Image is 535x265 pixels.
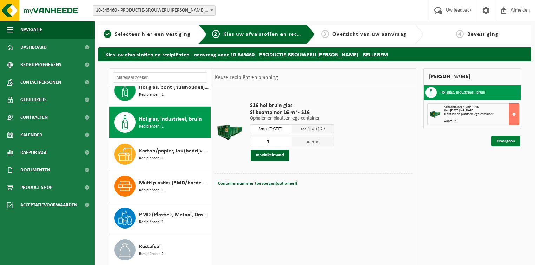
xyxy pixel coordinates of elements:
span: 1 [104,30,111,38]
span: Slibcontainer 16 m³ - S16 [250,109,334,116]
span: Restafval [139,243,161,251]
span: 3 [321,30,329,38]
input: Selecteer datum [250,124,292,133]
input: Materiaal zoeken [113,72,207,83]
span: Overzicht van uw aanvraag [332,32,407,37]
span: Selecteer hier een vestiging [115,32,191,37]
button: Hol glas, industrieel, bruin Recipiënten: 1 [109,107,211,138]
span: Karton/papier, los (bedrijven) [139,147,209,155]
span: Recipiënten: 1 [139,219,164,226]
span: 10-845460 - PRODUCTIE-BROUWERIJ OMER VANDER GHINSTE - BELLEGEM [93,5,216,16]
span: Recipiënten: 1 [139,123,164,130]
strong: Van [DATE] tot [DATE] [444,109,474,113]
span: tot [DATE] [301,127,319,131]
span: Recipiënten: 2 [139,251,164,258]
span: 4 [456,30,464,38]
span: Kalender [20,126,42,144]
span: Product Shop [20,179,52,196]
span: Slibcontainer 16 m³ - S16 [444,105,479,109]
span: PMD (Plastiek, Metaal, Drankkartons) (bedrijven) [139,211,209,219]
span: S16 hol bruin glas [250,102,334,109]
span: Contactpersonen [20,74,61,91]
a: Doorgaan [491,136,520,146]
span: Documenten [20,161,50,179]
span: Containernummer toevoegen(optioneel) [218,181,297,186]
span: Hol glas, industrieel, bruin [139,115,202,123]
button: Containernummer toevoegen(optioneel) [217,179,298,189]
span: Contracten [20,109,48,126]
button: In winkelmand [251,150,289,161]
span: Rapportage [20,144,47,161]
span: Recipiënten: 1 [139,155,164,162]
span: Navigatie [20,21,42,39]
span: 2 [212,30,220,38]
div: Keuze recipiënt en planning [211,69,282,86]
h2: Kies uw afvalstoffen en recipiënten - aanvraag voor 10-845460 - PRODUCTIE-BROUWERIJ [PERSON_NAME]... [98,47,531,61]
span: Multi plastics (PMD/harde kunststoffen/spanbanden/EPS/folie naturel/folie gemengd) [139,179,209,187]
span: 10-845460 - PRODUCTIE-BROUWERIJ OMER VANDER GHINSTE - BELLEGEM [93,6,215,15]
span: Aantal [292,137,334,146]
span: Bevestiging [467,32,498,37]
span: Kies uw afvalstoffen en recipiënten [223,32,320,37]
a: 1Selecteer hier een vestiging [102,30,193,39]
button: Multi plastics (PMD/harde kunststoffen/spanbanden/EPS/folie naturel/folie gemengd) Recipiënten: 1 [109,170,211,202]
span: Dashboard [20,39,47,56]
button: Hol glas, bont (huishoudelijk) Recipiënten: 1 [109,75,211,107]
div: Aantal: 1 [444,120,519,123]
span: Recipiënten: 1 [139,91,164,98]
div: [PERSON_NAME] [423,68,521,85]
button: Karton/papier, los (bedrijven) Recipiënten: 1 [109,138,211,170]
span: Recipiënten: 1 [139,187,164,194]
span: Hol glas, bont (huishoudelijk) [139,83,209,91]
span: Acceptatievoorwaarden [20,196,77,214]
p: Ophalen en plaatsen lege container [250,116,334,121]
button: PMD (Plastiek, Metaal, Drankkartons) (bedrijven) Recipiënten: 1 [109,202,211,234]
span: Bedrijfsgegevens [20,56,61,74]
span: Gebruikers [20,91,47,109]
div: Ophalen en plaatsen lege container [444,113,519,116]
h3: Hol glas, industrieel, bruin [440,87,485,98]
